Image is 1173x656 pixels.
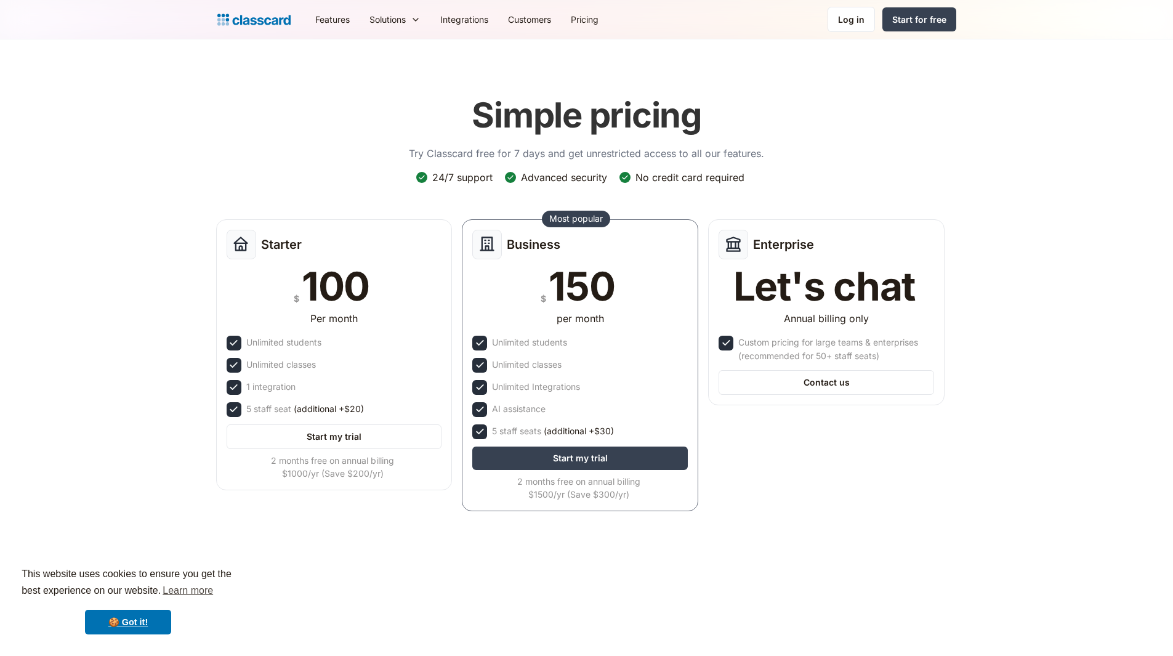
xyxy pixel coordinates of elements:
[521,171,607,184] div: Advanced security
[302,267,369,306] div: 100
[472,447,688,470] a: Start my trial
[369,13,406,26] div: Solutions
[246,402,364,416] div: 5 staff seat
[472,95,701,136] h1: Simple pricing
[409,146,764,161] p: Try Classcard free for 7 days and get unrestricted access to all our features.
[492,336,567,349] div: Unlimited students
[507,237,560,252] h2: Business
[472,475,685,501] div: 2 months free on annual billing $1500/yr (Save $300/yr)
[753,237,814,252] h2: Enterprise
[544,424,614,438] span: (additional +$30)
[430,6,498,33] a: Integrations
[261,237,302,252] h2: Starter
[432,171,493,184] div: 24/7 support
[492,424,614,438] div: 5 staff seats
[161,581,215,600] a: learn more about cookies
[360,6,430,33] div: Solutions
[227,424,442,449] a: Start my trial
[22,567,235,600] span: This website uses cookies to ensure you get the best experience on our website.
[10,555,246,646] div: cookieconsent
[549,267,615,306] div: 150
[561,6,608,33] a: Pricing
[492,402,546,416] div: AI assistance
[828,7,875,32] a: Log in
[294,291,299,306] div: $
[246,336,321,349] div: Unlimited students
[492,358,562,371] div: Unlimited classes
[557,311,604,326] div: per month
[217,11,291,28] a: home
[541,291,546,306] div: $
[635,171,744,184] div: No credit card required
[892,13,946,26] div: Start for free
[305,6,360,33] a: Features
[227,454,440,480] div: 2 months free on annual billing $1000/yr (Save $200/yr)
[784,311,869,326] div: Annual billing only
[733,267,916,306] div: Let's chat
[498,6,561,33] a: Customers
[492,380,580,394] div: Unlimited Integrations
[738,336,932,363] div: Custom pricing for large teams & enterprises (recommended for 50+ staff seats)
[719,370,934,395] a: Contact us
[310,311,358,326] div: Per month
[838,13,865,26] div: Log in
[246,380,296,394] div: 1 integration
[882,7,956,31] a: Start for free
[85,610,171,634] a: dismiss cookie message
[549,213,603,225] div: Most popular
[246,358,316,371] div: Unlimited classes
[294,402,364,416] span: (additional +$20)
